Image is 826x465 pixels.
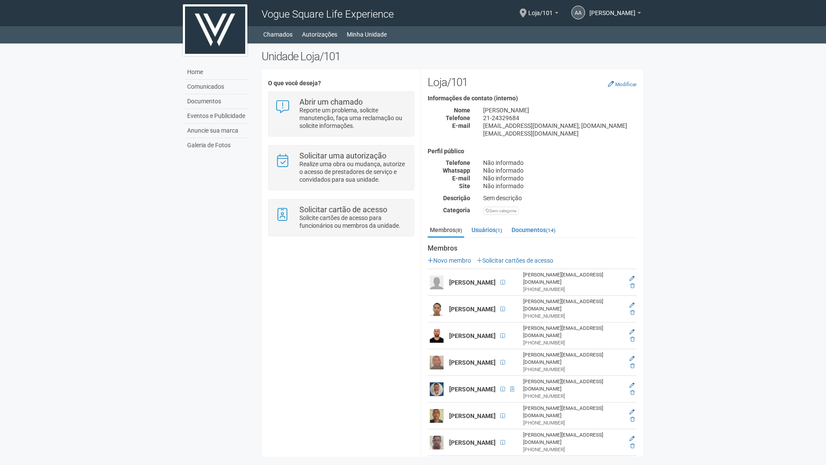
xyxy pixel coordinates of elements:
[302,28,337,40] a: Autorizações
[523,298,621,313] div: [PERSON_NAME][EMAIL_ADDRESS][DOMAIN_NAME]
[477,159,643,167] div: Não informado
[546,227,555,233] small: (14)
[299,205,387,214] strong: Solicitar cartão de acesso
[430,356,444,369] img: user.png
[629,302,635,308] a: Editar membro
[477,114,643,122] div: 21-24329684
[477,257,553,264] a: Solicitar cartões de acesso
[449,386,496,393] strong: [PERSON_NAME]
[523,366,621,373] div: [PHONE_NUMBER]
[477,106,643,114] div: [PERSON_NAME]
[629,329,635,335] a: Editar membro
[449,279,496,286] strong: [PERSON_NAME]
[428,95,637,102] h4: Informações de contato (interno)
[446,159,470,166] strong: Telefone
[299,160,407,183] p: Realize uma obra ou mudança, autorize o acesso de prestadores de serviço e convidados para sua un...
[523,313,621,320] div: [PHONE_NUMBER]
[498,438,508,447] span: CPF 123.942.887-10
[275,206,407,229] a: Solicitar cartão de acesso Solicite cartões de acesso para funcionários ou membros da unidade.
[452,122,470,129] strong: E-mail
[430,436,444,449] img: user.png
[428,245,637,252] strong: Membros
[299,214,407,229] p: Solicite cartões de acesso para funcionários ou membros da unidade.
[629,276,635,282] a: Editar membro
[185,138,249,152] a: Galeria de Fotos
[430,382,444,396] img: user.png
[498,304,508,314] span: CPF 158.325.047-63
[571,6,585,19] a: AA
[589,11,641,18] a: [PERSON_NAME]
[498,331,508,341] span: CPF 148.288.567-06
[430,302,444,316] img: user.png
[449,439,496,446] strong: [PERSON_NAME]
[477,174,643,182] div: Não informado
[523,286,621,293] div: [PHONE_NUMBER]
[523,393,621,400] div: [PHONE_NUMBER]
[449,412,496,419] strong: [PERSON_NAME]
[523,351,621,366] div: [PERSON_NAME][EMAIL_ADDRESS][DOMAIN_NAME]
[630,363,635,369] a: Excluir membro
[528,1,553,16] span: Loja/101
[185,80,249,94] a: Comunicados
[430,409,444,423] img: user.png
[430,276,444,289] img: user.png
[508,384,517,394] span: Cartão de acesso faturado
[347,28,387,40] a: Minha Unidade
[268,80,414,87] h4: O que você deseja?
[630,390,635,396] a: Excluir membro
[443,167,470,174] strong: Whatsapp
[523,271,621,286] div: [PERSON_NAME][EMAIL_ADDRESS][DOMAIN_NAME]
[498,384,508,394] span: CPF 053.759.066-86
[454,107,470,114] strong: Nome
[630,336,635,342] a: Excluir membro
[523,325,621,339] div: [PERSON_NAME][EMAIL_ADDRESS][DOMAIN_NAME]
[430,329,444,343] img: user.png
[428,257,471,264] a: Novo membro
[456,227,462,233] small: (8)
[498,358,508,367] span: CPF 138.031.797-50
[630,416,635,422] a: Excluir membro
[428,223,464,238] a: Membros(8)
[299,151,386,160] strong: Solicitar uma autorização
[629,382,635,388] a: Editar membro
[523,419,621,427] div: [PHONE_NUMBER]
[449,359,496,366] strong: [PERSON_NAME]
[630,310,635,316] a: Excluir membro
[275,98,407,130] a: Abrir um chamado Reporte um problema, solicite manutenção, faça uma reclamação ou solicite inform...
[629,356,635,362] a: Editar membro
[299,106,407,130] p: Reporte um problema, solicite manutenção, faça uma reclamação ou solicite informações.
[275,152,407,183] a: Solicitar uma autorização Realize uma obra ou mudança, autorize o acesso de prestadores de serviç...
[629,436,635,442] a: Editar membro
[459,183,470,189] strong: Site
[509,223,558,236] a: Documentos(14)
[523,378,621,393] div: [PERSON_NAME][EMAIL_ADDRESS][DOMAIN_NAME]
[469,223,504,236] a: Usuários(1)
[523,405,621,419] div: [PERSON_NAME][EMAIL_ADDRESS][DOMAIN_NAME]
[589,1,635,16] span: Antonio Adolpho Souza
[185,124,249,138] a: Anuncie sua marca
[185,65,249,80] a: Home
[523,446,621,453] div: [PHONE_NUMBER]
[477,194,643,202] div: Sem descrição
[523,431,621,446] div: [PERSON_NAME][EMAIL_ADDRESS][DOMAIN_NAME]
[477,167,643,174] div: Não informado
[262,50,643,63] h2: Unidade Loja/101
[496,227,502,233] small: (1)
[185,109,249,124] a: Eventos e Publicidade
[452,175,470,182] strong: E-mail
[630,443,635,449] a: Excluir membro
[449,332,496,339] strong: [PERSON_NAME]
[183,4,247,56] img: logo.jpg
[528,11,558,18] a: Loja/101
[263,28,293,40] a: Chamados
[299,97,363,106] strong: Abrir um chamado
[615,81,637,87] small: Modificar
[449,306,496,313] strong: [PERSON_NAME]
[428,76,637,89] h2: Loja/101
[483,207,519,215] div: Sem categoria
[498,278,508,287] span: CPF 191.062.967-77
[262,8,394,20] span: Vogue Square Life Experience
[629,409,635,415] a: Editar membro
[608,81,637,87] a: Modificar
[477,122,643,137] div: [EMAIL_ADDRESS][DOMAIN_NAME]; [DOMAIN_NAME][EMAIL_ADDRESS][DOMAIN_NAME]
